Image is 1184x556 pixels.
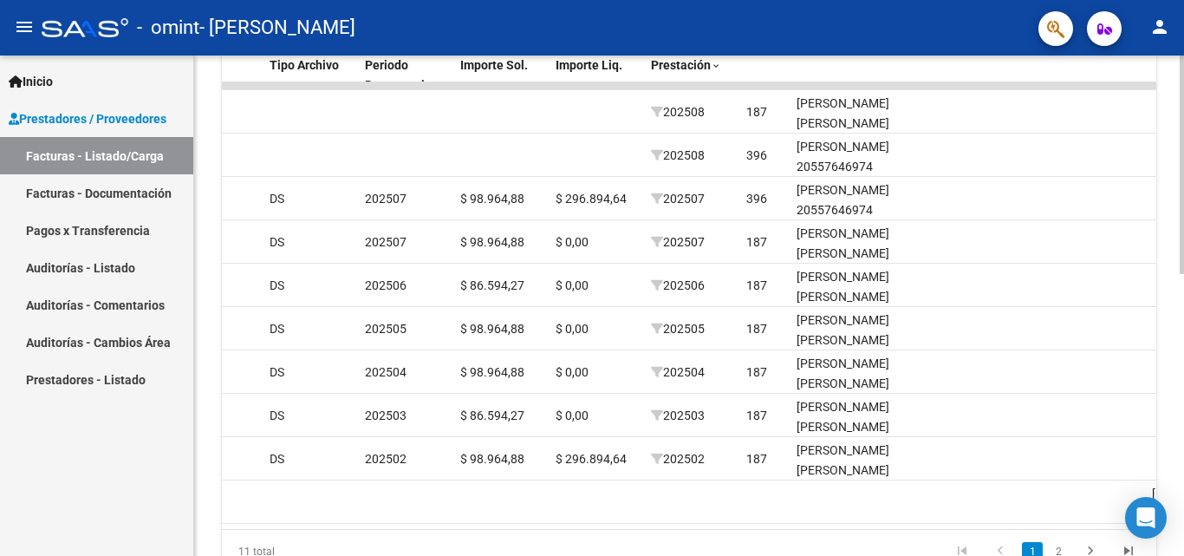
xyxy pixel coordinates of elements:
[460,38,528,72] span: Integracion Importe Sol.
[270,409,284,422] span: DS
[199,9,355,47] span: - [PERSON_NAME]
[1125,497,1167,539] div: Open Intercom Messenger
[746,406,767,426] div: 187
[746,363,767,383] div: 187
[460,192,524,206] span: $ 98.964,88
[365,452,407,466] span: 202502
[651,192,705,206] span: 202507
[365,38,439,92] span: Integracion Periodo Presentacion
[1149,16,1170,37] mat-icon: person
[270,365,284,379] span: DS
[270,235,284,249] span: DS
[556,322,589,336] span: $ 0,00
[651,148,705,162] span: 202508
[263,27,358,103] datatable-header-cell: Integracion Tipo Archivo
[556,38,622,72] span: Integracion Importe Liq.
[365,192,407,206] span: 202507
[651,278,705,292] span: 202506
[797,137,921,177] div: [PERSON_NAME] 20557646974
[746,276,767,296] div: 187
[14,16,35,37] mat-icon: menu
[797,267,921,326] div: [PERSON_NAME] [PERSON_NAME] 27578881072
[651,409,705,422] span: 202503
[797,397,921,456] div: [PERSON_NAME] [PERSON_NAME] 27578881072
[460,235,524,249] span: $ 98.964,88
[460,278,524,292] span: $ 86.594,27
[270,192,284,206] span: DS
[797,441,921,500] div: [PERSON_NAME] [PERSON_NAME] 27578881072
[270,278,284,292] span: DS
[746,449,767,469] div: 187
[651,105,705,119] span: 202508
[556,235,589,249] span: $ 0,00
[797,311,921,370] div: [PERSON_NAME] [PERSON_NAME] 27578881072
[365,409,407,422] span: 202503
[9,72,53,91] span: Inicio
[460,409,524,422] span: $ 86.594,27
[651,365,705,379] span: 202504
[460,322,524,336] span: $ 98.964,88
[797,224,921,283] div: [PERSON_NAME] [PERSON_NAME] 27578881072
[453,27,549,103] datatable-header-cell: Integracion Importe Sol.
[746,146,767,166] div: 396
[556,452,627,466] span: $ 296.894,64
[739,27,790,103] datatable-header-cell: Legajo
[556,192,627,206] span: $ 296.894,64
[556,365,589,379] span: $ 0,00
[651,235,705,249] span: 202507
[797,94,921,153] div: [PERSON_NAME] [PERSON_NAME] 27578881072
[270,322,284,336] span: DS
[746,189,767,209] div: 396
[746,319,767,339] div: 187
[651,452,705,466] span: 202502
[9,109,166,128] span: Prestadores / Proveedores
[358,27,453,103] datatable-header-cell: Integracion Periodo Presentacion
[460,365,524,379] span: $ 98.964,88
[137,9,199,47] span: - omint
[746,232,767,252] div: 187
[797,354,921,413] div: [PERSON_NAME] [PERSON_NAME] 27578881072
[365,365,407,379] span: 202504
[928,27,1145,103] datatable-header-cell: Comentario Prestador / Gerenciador
[797,180,921,220] div: [PERSON_NAME] 20557646974
[651,322,705,336] span: 202505
[556,409,589,422] span: $ 0,00
[790,27,928,103] datatable-header-cell: Afiliado
[270,452,284,466] span: DS
[556,278,589,292] span: $ 0,00
[460,452,524,466] span: $ 98.964,88
[270,38,339,72] span: Integracion Tipo Archivo
[651,38,711,72] span: Período Prestación
[644,27,739,103] datatable-header-cell: Período Prestación
[365,235,407,249] span: 202507
[549,27,644,103] datatable-header-cell: Integracion Importe Liq.
[365,278,407,292] span: 202506
[746,102,767,122] div: 187
[365,322,407,336] span: 202505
